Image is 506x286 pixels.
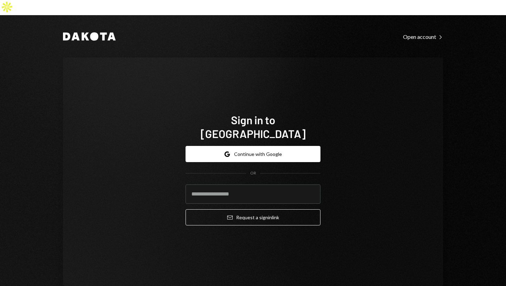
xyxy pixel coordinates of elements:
[186,113,320,140] h1: Sign in to [GEOGRAPHIC_DATA]
[403,33,443,40] a: Open account
[186,146,320,162] button: Continue with Google
[250,170,256,176] div: OR
[186,209,320,225] button: Request a signinlink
